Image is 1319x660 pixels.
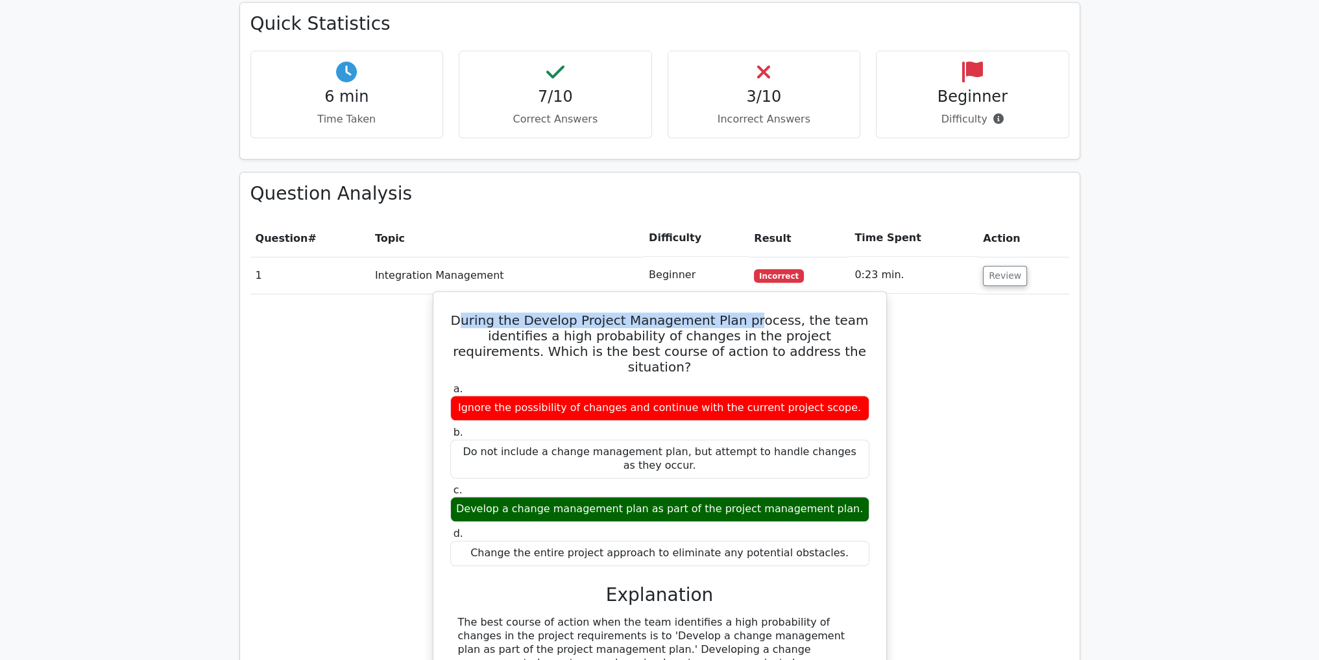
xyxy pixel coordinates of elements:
th: Topic [370,220,644,257]
div: Develop a change management plan as part of the project management plan. [450,497,869,522]
td: Integration Management [370,257,644,294]
p: Incorrect Answers [679,112,850,127]
button: Review [983,266,1027,286]
th: # [250,220,370,257]
h4: 6 min [261,88,433,106]
p: Difficulty [887,112,1058,127]
th: Time Spent [849,220,978,257]
h4: Beginner [887,88,1058,106]
th: Result [749,220,849,257]
span: d. [454,527,463,539]
span: a. [454,383,463,395]
div: Do not include a change management plan, but attempt to handle changes as they occur. [450,440,869,478]
span: c. [454,484,463,496]
h4: 7/10 [470,88,641,106]
th: Difficulty [644,220,749,257]
div: Ignore the possibility of changes and continue with the current project scope. [450,395,869,421]
span: Question [256,232,308,244]
p: Correct Answers [470,112,641,127]
p: Time Taken [261,112,433,127]
h3: Quick Statistics [250,13,1069,35]
td: 0:23 min. [849,257,978,294]
th: Action [978,220,1069,257]
h3: Explanation [458,584,862,606]
span: Incorrect [754,269,804,282]
td: 1 [250,257,370,294]
td: Beginner [644,257,749,294]
h5: During the Develop Project Management Plan process, the team identifies a high probability of cha... [449,312,871,375]
h4: 3/10 [679,88,850,106]
h3: Question Analysis [250,183,1069,205]
span: b. [454,426,463,438]
div: Change the entire project approach to eliminate any potential obstacles. [450,541,869,566]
